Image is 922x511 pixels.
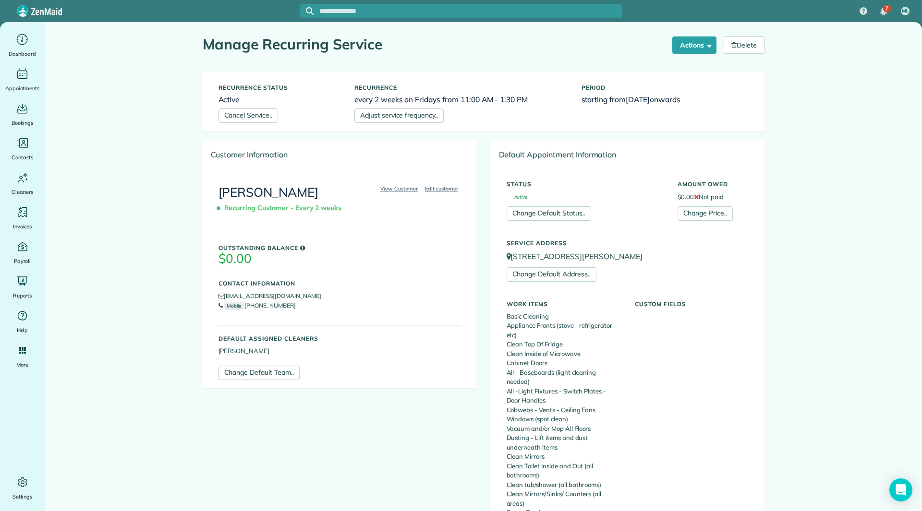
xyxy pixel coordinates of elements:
[16,360,28,369] span: More
[300,7,314,15] button: Focus search
[507,267,596,282] a: Change Default Address..
[507,312,620,321] li: Basic Cleaning
[507,181,663,187] h5: Status
[12,492,33,501] span: Settings
[4,32,41,59] a: Dashboard
[218,200,346,216] span: Recurring Customer - Every 2 weeks
[377,184,421,193] a: View Customer
[224,302,244,310] small: Mobile
[507,489,620,508] li: Clean Mirrors/Sinks/ Counters (all areas)
[491,141,764,168] div: Default Appointment Information
[218,95,340,104] h6: Active
[13,222,32,231] span: Invoices
[218,252,461,266] h3: $0.00
[354,108,444,123] a: Adjust service frequency..
[672,36,716,54] button: Actions
[902,7,909,15] span: ML
[507,340,620,349] li: Clean Top Of Fridge
[507,206,591,221] a: Change Default Status..
[422,184,461,193] a: Edit customer
[507,405,620,415] li: Cobwebs - Vents - Ceiling Fans
[507,195,528,200] span: Active
[670,176,756,221] div: $0.00 Not paid
[507,462,620,480] li: Clean Toilet Inside and Out (all bathrooms)
[218,108,278,123] a: Cancel Service..
[507,301,620,307] h5: Work Items
[507,424,620,434] li: Vacuum and/or Mop All Floors
[873,1,894,22] div: 7 unread notifications
[12,187,33,197] span: Cleaners
[885,5,888,12] span: 7
[507,240,749,246] h5: Service Address
[582,95,749,104] h6: starting from onwards
[203,36,666,52] h1: Manage Recurring Service
[218,302,296,309] a: Mobile[PHONE_NUMBER]
[678,206,733,221] a: Change Price..
[354,95,567,104] h6: every 2 weeks on Fridays from 11:00 AM - 1:30 PM
[218,280,461,286] h5: Contact Information
[4,308,41,335] a: Help
[14,256,31,266] span: Payroll
[12,118,34,128] span: Bookings
[724,36,764,54] a: Delete
[507,480,620,490] li: Clean tub/shower (all bathrooms)
[507,358,620,368] li: Cabinet Doors
[218,245,461,251] h5: Outstanding Balance
[354,84,567,91] h5: Recurrence
[203,141,476,168] div: Customer Information
[4,66,41,93] a: Appointments
[507,387,620,405] li: All -Light Fixtures - Switch Plates - Door Handles
[9,49,36,59] span: Dashboard
[218,366,300,380] a: Change Default Team..
[635,301,749,307] h5: Custom Fields
[17,325,28,335] span: Help
[5,83,40,93] span: Appointments
[218,184,319,200] a: [PERSON_NAME]
[218,291,461,301] li: [EMAIL_ADDRESS][DOMAIN_NAME]
[507,415,620,424] li: Windows (spot clean)
[4,273,41,300] a: Reports
[4,204,41,231] a: Invoices
[4,239,41,266] a: Payroll
[306,7,314,15] svg: Focus search
[218,346,461,356] li: [PERSON_NAME]
[507,251,749,262] p: [STREET_ADDRESS][PERSON_NAME]
[4,135,41,162] a: Contacts
[678,181,749,187] h5: Amount Owed
[218,84,340,91] h5: Recurrence status
[13,291,32,300] span: Reports
[4,475,41,501] a: Settings
[582,84,749,91] h5: Period
[507,321,620,340] li: Appliance Fronts (stove - refrigerator - etc)
[4,170,41,197] a: Cleaners
[507,368,620,387] li: All - Baseboards (light cleaning needed)
[507,433,620,452] li: Dusting - Lift items and dust underneath items
[507,452,620,462] li: Clean Mirrors
[507,349,620,359] li: Clean Inside of Microwave
[12,153,33,162] span: Contacts
[626,95,650,104] span: [DATE]
[4,101,41,128] a: Bookings
[889,478,912,501] div: Open Intercom Messenger
[218,335,461,342] h5: Default Assigned Cleaners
